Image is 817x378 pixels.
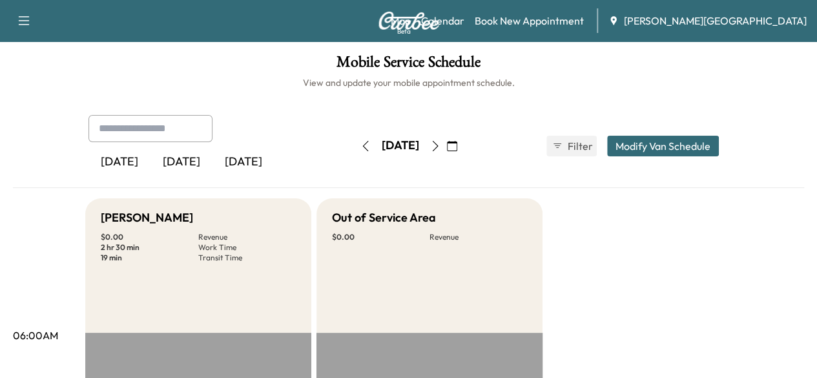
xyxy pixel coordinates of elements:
[13,328,58,343] p: 06:00AM
[198,242,296,253] p: Work Time
[198,232,296,242] p: Revenue
[13,54,804,76] h1: Mobile Service Schedule
[397,26,411,36] div: Beta
[212,147,274,177] div: [DATE]
[101,209,193,227] h5: [PERSON_NAME]
[382,138,419,154] div: [DATE]
[378,12,440,30] img: Curbee Logo
[101,253,198,263] p: 19 min
[88,147,150,177] div: [DATE]
[429,232,527,242] p: Revenue
[421,13,464,28] a: Calendar
[391,13,411,28] a: MapBeta
[101,232,198,242] p: $ 0.00
[198,253,296,263] p: Transit Time
[568,138,591,154] span: Filter
[607,136,719,156] button: Modify Van Schedule
[332,232,429,242] p: $ 0.00
[624,13,807,28] span: [PERSON_NAME][GEOGRAPHIC_DATA]
[150,147,212,177] div: [DATE]
[101,242,198,253] p: 2 hr 30 min
[475,13,584,28] a: Book New Appointment
[332,209,436,227] h5: Out of Service Area
[13,76,804,89] h6: View and update your mobile appointment schedule.
[546,136,597,156] button: Filter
